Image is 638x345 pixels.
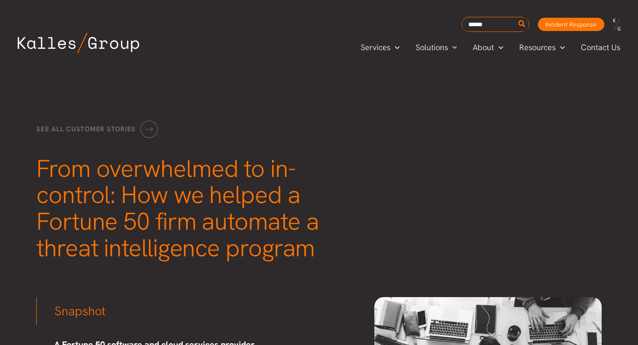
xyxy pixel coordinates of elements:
span: Solutions [416,41,448,54]
span: Contact Us [581,41,620,54]
span: Menu Toggle [390,41,400,54]
span: Menu Toggle [494,41,503,54]
a: Incident Response [538,18,604,31]
a: SolutionsMenu Toggle [408,41,465,54]
a: ResourcesMenu Toggle [511,41,573,54]
h3: Snapshot [36,297,264,320]
span: Menu Toggle [556,41,565,54]
span: Resources [519,41,556,54]
span: From overwhelmed to in-control: How we helped a Fortune 50 firm automate a threat intelligence pr... [36,153,319,264]
a: AboutMenu Toggle [465,41,511,54]
span: Menu Toggle [448,41,457,54]
a: ServicesMenu Toggle [353,41,408,54]
a: See all customer stories [36,121,158,138]
span: Services [361,41,390,54]
a: Contact Us [573,41,629,54]
span: About [473,41,494,54]
img: Kalles Group [18,33,139,53]
button: Search [517,17,528,31]
nav: Primary Site Navigation [353,40,629,55]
